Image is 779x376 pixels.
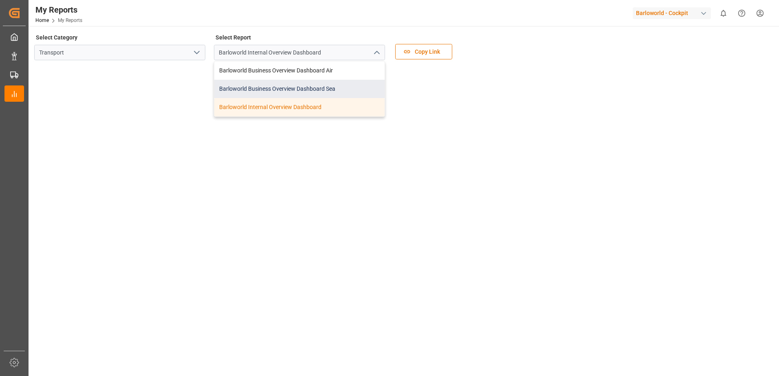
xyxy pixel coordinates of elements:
div: Barloworld Internal Overview Dashboard [214,98,385,116]
input: Type to search/select [214,45,385,60]
input: Type to search/select [34,45,205,60]
div: My Reports [35,4,82,16]
div: Barloworld Business Overview Dashboard Sea [214,80,385,98]
a: Home [35,17,49,23]
button: Barloworld - Cockpit [633,5,714,21]
div: Barloworld - Cockpit [633,7,711,19]
button: show 0 new notifications [714,4,733,22]
label: Select Category [34,32,79,43]
button: close menu [370,46,382,59]
label: Select Report [214,32,252,43]
button: Copy Link [395,44,452,59]
button: open menu [190,46,202,59]
div: Barloworld Business Overview Dashboard Air [214,61,385,80]
span: Copy Link [411,48,444,56]
button: Help Center [733,4,751,22]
